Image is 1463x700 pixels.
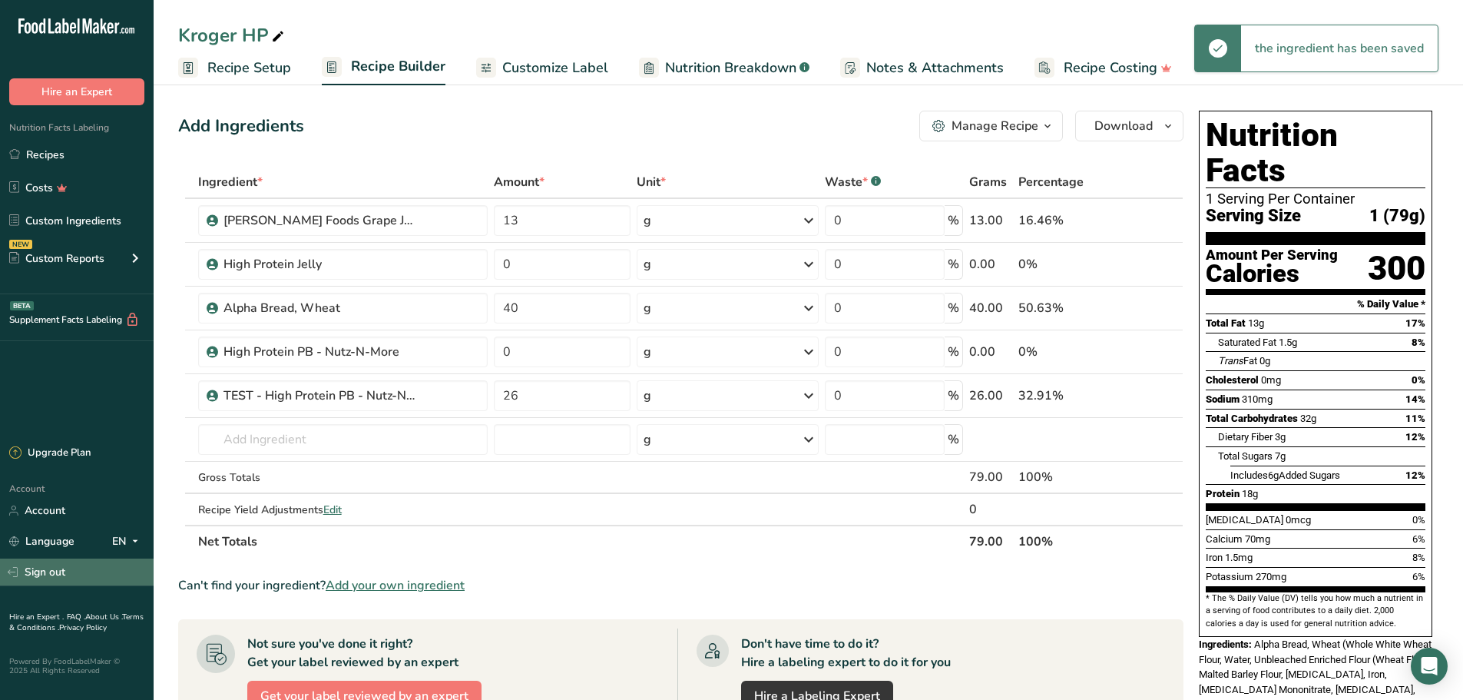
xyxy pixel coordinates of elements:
[644,211,651,230] div: g
[1075,111,1183,141] button: Download
[741,635,951,672] div: Don't have time to do it? Hire a labeling expert to do it for you
[969,299,1013,317] div: 40.00
[1405,431,1425,443] span: 12%
[1064,58,1157,78] span: Recipe Costing
[247,635,458,672] div: Not sure you've done it right? Get your label reviewed by an expert
[1286,514,1311,526] span: 0mcg
[351,56,445,77] span: Recipe Builder
[1275,450,1286,462] span: 7g
[1412,514,1425,526] span: 0%
[1206,263,1338,285] div: Calories
[326,576,465,595] span: Add your own ingredient
[10,301,34,310] div: BETA
[1018,299,1110,317] div: 50.63%
[1206,248,1338,263] div: Amount Per Serving
[644,343,651,361] div: g
[1206,571,1253,582] span: Potassium
[502,58,608,78] span: Customize Label
[9,612,144,633] a: Terms & Conditions .
[223,255,415,274] div: High Protein Jelly
[1094,117,1153,135] span: Download
[1268,469,1279,481] span: 6g
[1018,386,1110,405] div: 32.91%
[1261,374,1281,386] span: 0mg
[1218,450,1273,462] span: Total Sugars
[178,576,1183,595] div: Can't find your ingredient?
[1206,592,1425,630] section: * The % Daily Value (DV) tells you how much a nutrient in a serving of food contributes to a dail...
[969,255,1013,274] div: 0.00
[1206,393,1240,405] span: Sodium
[1199,639,1252,650] span: Ingredients:
[9,78,144,105] button: Hire an Expert
[207,58,291,78] span: Recipe Setup
[637,173,666,191] span: Unit
[9,446,91,461] div: Upgrade Plan
[1230,469,1340,481] span: Includes Added Sugars
[1412,571,1425,582] span: 6%
[494,173,544,191] span: Amount
[1245,533,1270,545] span: 70mg
[178,51,291,85] a: Recipe Setup
[969,500,1013,519] div: 0
[9,250,104,267] div: Custom Reports
[223,343,415,361] div: High Protein PB - Nutz-N-More
[969,211,1013,230] div: 13.00
[966,525,1016,557] th: 79.00
[665,58,796,78] span: Nutrition Breakdown
[85,612,122,622] a: About Us .
[198,424,488,455] input: Add Ingredient
[1405,317,1425,329] span: 17%
[1405,393,1425,405] span: 14%
[1015,525,1114,557] th: 100%
[644,255,651,274] div: g
[9,240,32,249] div: NEW
[1411,648,1448,685] div: Open Intercom Messenger
[1206,317,1246,329] span: Total Fat
[1218,355,1257,367] span: Fat
[1412,337,1425,348] span: 8%
[1405,413,1425,424] span: 11%
[1242,393,1273,405] span: 310mg
[1206,514,1283,526] span: [MEDICAL_DATA]
[1206,533,1243,545] span: Calcium
[198,469,488,486] div: Gross Totals
[1412,533,1425,545] span: 6%
[1368,248,1425,289] div: 300
[1259,355,1270,367] span: 0g
[1241,25,1438,71] div: the ingredient has been saved
[195,525,966,557] th: Net Totals
[323,503,342,517] span: Edit
[198,502,488,518] div: Recipe Yield Adjustments
[1018,211,1110,230] div: 16.46%
[476,51,608,85] a: Customize Label
[1018,255,1110,274] div: 0%
[9,528,74,555] a: Language
[1300,413,1316,424] span: 32g
[1218,337,1276,348] span: Saturated Fat
[223,299,415,317] div: Alpha Bread, Wheat
[825,173,881,191] div: Waste
[178,22,287,49] div: Kroger HP
[644,299,651,317] div: g
[1018,468,1110,486] div: 100%
[178,114,304,139] div: Add Ingredients
[969,386,1013,405] div: 26.00
[1218,431,1273,443] span: Dietary Fiber
[1018,343,1110,361] div: 0%
[1412,552,1425,563] span: 8%
[1275,431,1286,443] span: 3g
[644,430,651,449] div: g
[198,173,263,191] span: Ingredient
[969,343,1013,361] div: 0.00
[1206,552,1223,563] span: Iron
[1412,374,1425,386] span: 0%
[1405,469,1425,481] span: 12%
[1242,488,1258,499] span: 18g
[952,117,1038,135] div: Manage Recipe
[919,111,1063,141] button: Manage Recipe
[866,58,1004,78] span: Notes & Attachments
[1206,488,1240,499] span: Protein
[969,173,1007,191] span: Grams
[112,532,144,551] div: EN
[639,51,809,85] a: Nutrition Breakdown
